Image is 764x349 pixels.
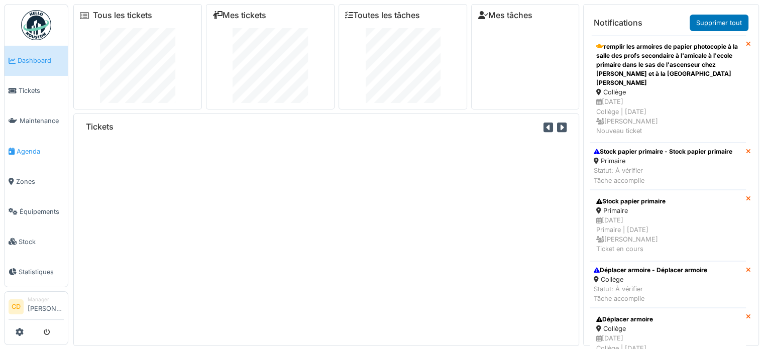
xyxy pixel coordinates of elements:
span: Dashboard [18,56,64,65]
span: Statistiques [19,267,64,277]
a: Stock [5,226,68,257]
a: Maintenance [5,106,68,136]
a: CD Manager[PERSON_NAME] [9,296,64,320]
span: Tickets [19,86,64,95]
div: Manager [28,296,64,303]
div: [DATE] Primaire | [DATE] [PERSON_NAME] Ticket en cours [596,215,739,254]
a: Équipements [5,196,68,226]
div: Collège [596,87,739,97]
div: Déplacer armoire - Déplacer armoire [594,266,707,275]
a: Statistiques [5,257,68,287]
a: Mes tickets [212,11,266,20]
a: Agenda [5,136,68,166]
div: Statut: À vérifier Tâche accomplie [594,284,707,303]
div: Stock papier primaire - Stock papier primaire [594,147,732,156]
span: Stock [19,237,64,247]
div: Primaire [594,156,732,166]
a: Déplacer armoire - Déplacer armoire Collège Statut: À vérifierTâche accomplie [590,261,746,308]
div: remplir les armoires de papier photocopie à la salle des profs secondaire à l'amicale à l'ecole p... [596,42,739,87]
span: Agenda [17,147,64,156]
a: Toutes les tâches [345,11,420,20]
div: Collège [594,275,707,284]
div: Stock papier primaire [596,197,739,206]
div: Statut: À vérifier Tâche accomplie [594,166,732,185]
span: Maintenance [20,116,64,126]
li: CD [9,299,24,314]
div: Primaire [596,206,739,215]
a: Supprimer tout [690,15,748,31]
span: Zones [16,177,64,186]
li: [PERSON_NAME] [28,296,64,317]
div: [DATE] Collège | [DATE] [PERSON_NAME] Nouveau ticket [596,97,739,136]
span: Équipements [20,207,64,216]
a: Stock papier primaire Primaire [DATE]Primaire | [DATE] [PERSON_NAME]Ticket en cours [590,190,746,261]
h6: Notifications [594,18,642,28]
a: remplir les armoires de papier photocopie à la salle des profs secondaire à l'amicale à l'ecole p... [590,35,746,143]
img: Badge_color-CXgf-gQk.svg [21,10,51,40]
div: Déplacer armoire [596,315,739,324]
a: Zones [5,166,68,196]
a: Tous les tickets [93,11,152,20]
h6: Tickets [86,122,114,132]
a: Tickets [5,76,68,106]
a: Dashboard [5,46,68,76]
div: Collège [596,324,739,333]
a: Mes tâches [478,11,532,20]
a: Stock papier primaire - Stock papier primaire Primaire Statut: À vérifierTâche accomplie [590,143,746,190]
